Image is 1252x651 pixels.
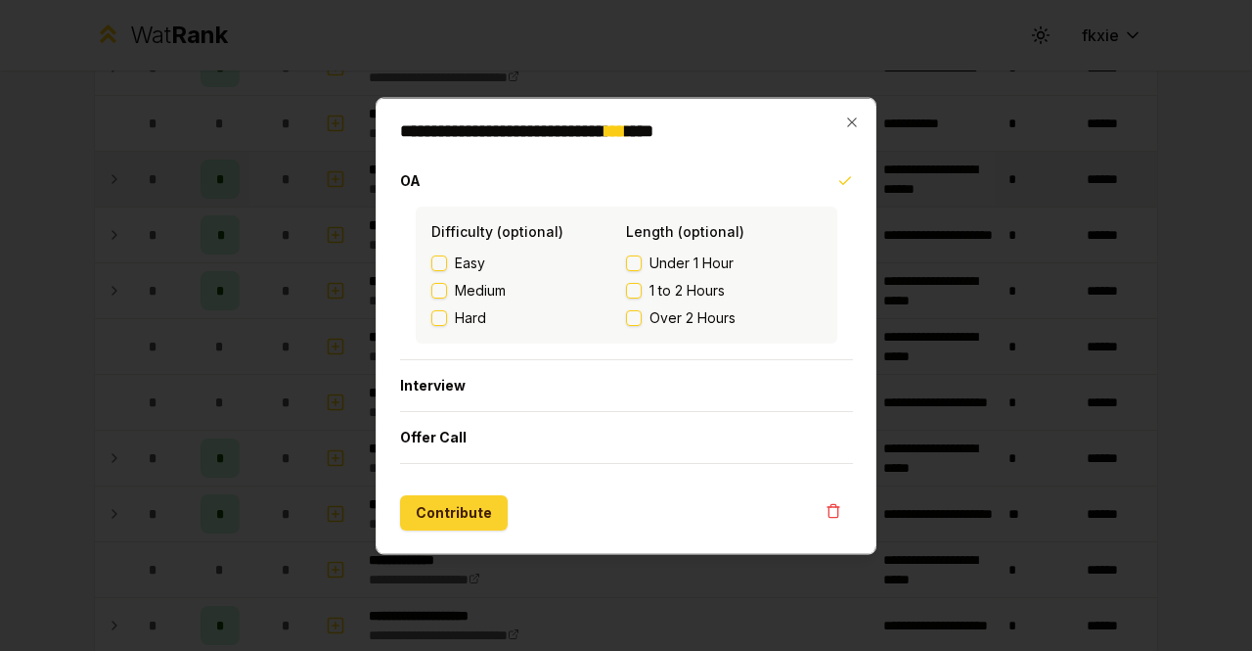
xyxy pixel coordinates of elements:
[626,222,744,239] label: Length (optional)
[431,255,447,270] button: Easy
[649,307,736,327] span: Over 2 Hours
[400,494,508,530] button: Contribute
[649,280,725,300] span: 1 to 2 Hours
[431,222,563,239] label: Difficulty (optional)
[455,280,506,300] span: Medium
[455,307,486,327] span: Hard
[649,253,734,272] span: Under 1 Hour
[431,309,447,325] button: Hard
[431,282,447,298] button: Medium
[455,253,485,272] span: Easy
[400,155,853,206] button: OA
[400,206,853,358] div: OA
[400,359,853,410] button: Interview
[626,309,642,325] button: Over 2 Hours
[626,282,642,298] button: 1 to 2 Hours
[400,411,853,462] button: Offer Call
[626,255,642,270] button: Under 1 Hour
